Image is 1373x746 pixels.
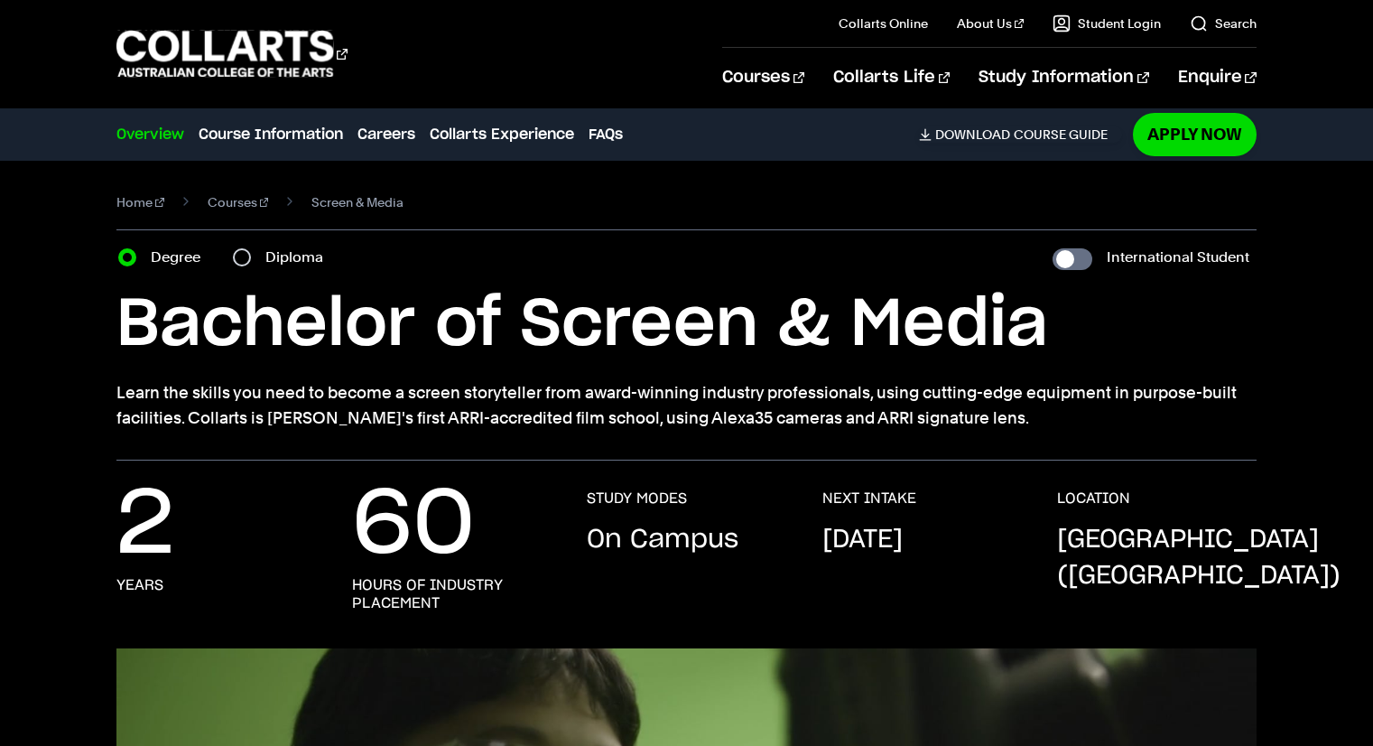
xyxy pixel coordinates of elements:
a: Apply Now [1133,113,1257,155]
span: Screen & Media [311,190,404,215]
h3: NEXT INTAKE [822,490,916,508]
a: Courses [722,48,804,107]
label: Degree [151,245,211,270]
div: Go to homepage [116,28,348,79]
p: [DATE] [822,522,903,558]
label: International Student [1107,245,1249,270]
a: Overview [116,124,184,145]
h1: Bachelor of Screen & Media [116,284,1256,366]
a: Collarts Online [839,14,928,33]
a: Collarts Experience [430,124,574,145]
a: Student Login [1053,14,1161,33]
span: Download [935,126,1010,143]
h3: STUDY MODES [587,490,687,508]
a: Course Information [199,124,343,145]
a: DownloadCourse Guide [919,126,1122,143]
a: Study Information [979,48,1148,107]
p: 2 [116,490,174,562]
label: Diploma [265,245,334,270]
h3: LOCATION [1057,490,1130,508]
a: Home [116,190,164,215]
a: Collarts Life [833,48,950,107]
a: About Us [957,14,1024,33]
h3: years [116,576,163,594]
p: [GEOGRAPHIC_DATA] ([GEOGRAPHIC_DATA]) [1057,522,1341,594]
h3: hours of industry placement [352,576,551,612]
a: FAQs [589,124,623,145]
p: Learn the skills you need to become a screen storyteller from award-winning industry professional... [116,380,1256,431]
p: On Campus [587,522,738,558]
a: Search [1190,14,1257,33]
p: 60 [352,490,475,562]
a: Enquire [1178,48,1257,107]
a: Courses [208,190,269,215]
a: Careers [357,124,415,145]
